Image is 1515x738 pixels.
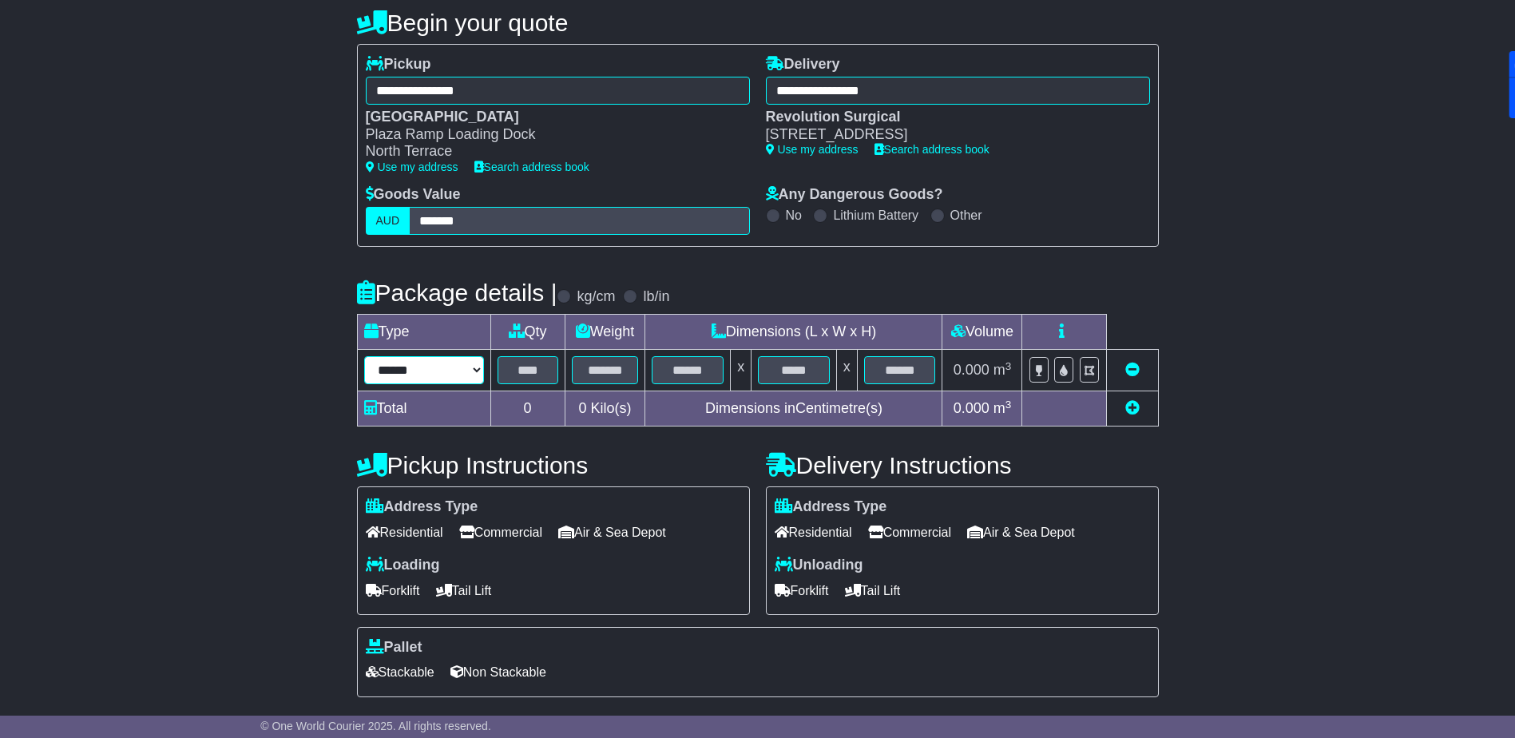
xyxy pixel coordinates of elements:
[357,315,490,350] td: Type
[357,452,750,478] h4: Pickup Instructions
[950,208,982,223] label: Other
[766,143,859,156] a: Use my address
[766,186,943,204] label: Any Dangerous Goods?
[578,400,586,416] span: 0
[775,520,852,545] span: Residential
[366,207,410,235] label: AUD
[366,143,734,161] div: North Terrace
[565,391,645,427] td: Kilo(s)
[366,161,458,173] a: Use my address
[474,161,589,173] a: Search address book
[845,578,901,603] span: Tail Lift
[366,557,440,574] label: Loading
[766,109,1134,126] div: Revolution Surgical
[766,56,840,73] label: Delivery
[942,315,1022,350] td: Volume
[366,578,420,603] span: Forklift
[775,498,887,516] label: Address Type
[954,400,990,416] span: 0.000
[868,520,951,545] span: Commercial
[731,350,752,391] td: x
[366,520,443,545] span: Residential
[775,557,863,574] label: Unloading
[366,126,734,144] div: Plaza Ramp Loading Dock
[645,315,942,350] td: Dimensions (L x W x H)
[786,208,802,223] label: No
[366,186,461,204] label: Goods Value
[577,288,615,306] label: kg/cm
[357,10,1159,36] h4: Begin your quote
[450,660,546,684] span: Non Stackable
[954,362,990,378] span: 0.000
[993,362,1012,378] span: m
[1005,399,1012,411] sup: 3
[366,109,734,126] div: [GEOGRAPHIC_DATA]
[366,498,478,516] label: Address Type
[260,720,491,732] span: © One World Courier 2025. All rights reserved.
[490,391,565,427] td: 0
[366,639,422,657] label: Pallet
[366,56,431,73] label: Pickup
[766,452,1159,478] h4: Delivery Instructions
[558,520,666,545] span: Air & Sea Depot
[967,520,1075,545] span: Air & Sea Depot
[766,126,1134,144] div: [STREET_ADDRESS]
[357,391,490,427] td: Total
[833,208,918,223] label: Lithium Battery
[643,288,669,306] label: lb/in
[836,350,857,391] td: x
[357,280,557,306] h4: Package details |
[436,578,492,603] span: Tail Lift
[645,391,942,427] td: Dimensions in Centimetre(s)
[565,315,645,350] td: Weight
[366,660,434,684] span: Stackable
[1005,360,1012,372] sup: 3
[993,400,1012,416] span: m
[490,315,565,350] td: Qty
[874,143,990,156] a: Search address book
[775,578,829,603] span: Forklift
[459,520,542,545] span: Commercial
[1125,400,1140,416] a: Add new item
[1125,362,1140,378] a: Remove this item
